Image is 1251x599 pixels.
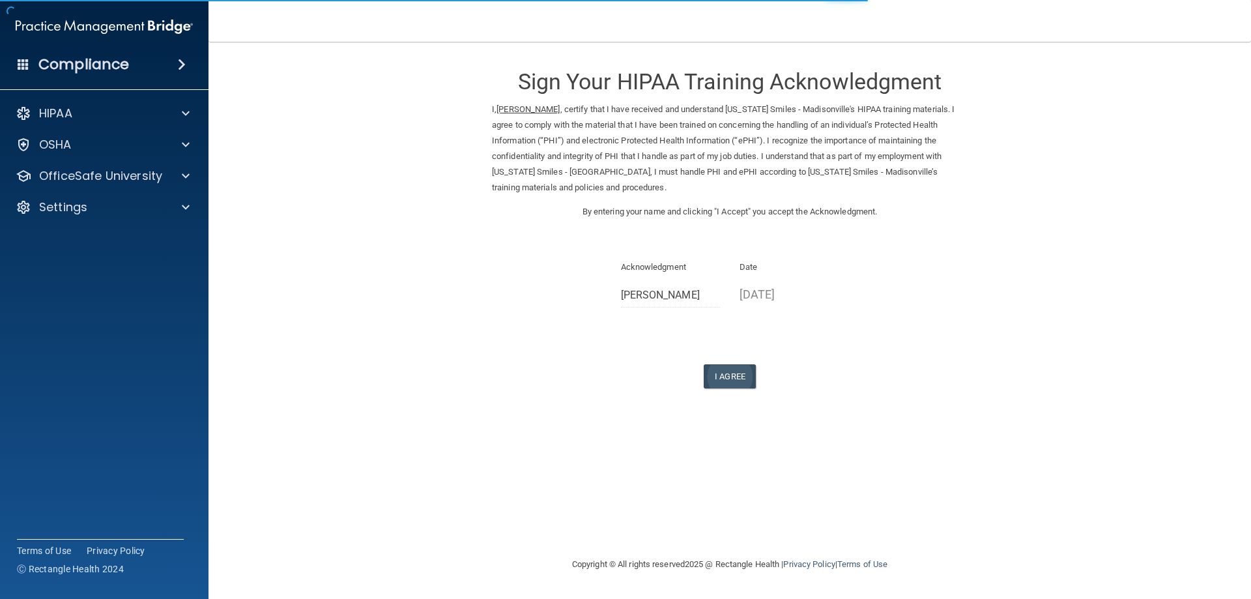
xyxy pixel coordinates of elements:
h4: Compliance [38,55,129,74]
p: By entering your name and clicking "I Accept" you accept the Acknowledgment. [492,204,968,220]
p: OfficeSafe University [39,168,162,184]
a: Privacy Policy [783,559,835,569]
p: Acknowledgment [621,259,721,275]
h3: Sign Your HIPAA Training Acknowledgment [492,70,968,94]
p: HIPAA [39,106,72,121]
img: PMB logo [16,14,193,40]
p: OSHA [39,137,72,153]
ins: [PERSON_NAME] [496,104,560,114]
a: Privacy Policy [87,544,145,557]
a: OfficeSafe University [16,168,190,184]
a: Terms of Use [17,544,71,557]
a: HIPAA [16,106,190,121]
input: Full Name [621,284,721,308]
a: Settings [16,199,190,215]
a: Terms of Use [837,559,887,569]
button: I Agree [704,364,756,388]
p: Date [740,259,839,275]
p: [DATE] [740,284,839,305]
a: OSHA [16,137,190,153]
p: I, , certify that I have received and understand [US_STATE] Smiles - Madisonville's HIPAA trainin... [492,102,968,196]
p: Settings [39,199,87,215]
span: Ⓒ Rectangle Health 2024 [17,562,124,576]
div: Copyright © All rights reserved 2025 @ Rectangle Health | | [492,544,968,585]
